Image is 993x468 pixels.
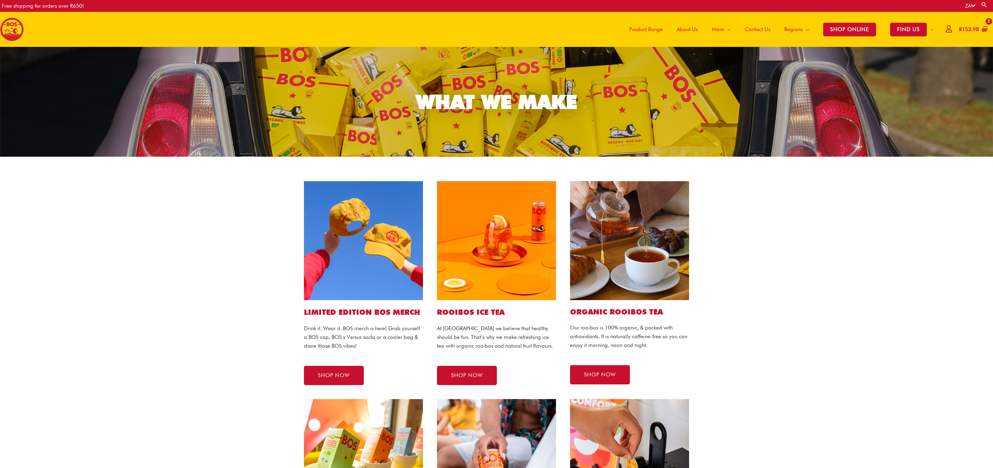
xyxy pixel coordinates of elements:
[981,1,988,8] a: Search button
[712,19,724,40] span: More
[304,307,423,317] h1: LIMITED EDITION BOS MERCH
[670,12,705,47] a: About Us
[304,366,364,385] a: SHOP NOW
[959,26,979,33] bdi: 153.98
[437,366,497,385] a: SHOP NOW
[784,19,803,40] span: Regions
[823,23,876,36] span: SHOP ONLINE
[570,307,689,317] h2: Organic ROOIBOS TEA
[890,23,927,36] span: FIND US
[437,307,556,317] h1: ROOIBOS ICE TEA
[304,324,423,350] p: Drink it. Wear it. BOS merch is here! Grab yourself a BOS cap, BOS x Versus socks or a cooler bag...
[570,324,689,349] p: Our rooibos is 100% organic, & packed with antioxidants. It is naturally caffeine-free so you can...
[437,324,556,350] p: At [GEOGRAPHIC_DATA] we believe that healthy should be fun. That’s why we make refreshing ice tea...
[705,12,738,47] a: More
[777,12,816,47] a: Regions
[965,3,975,9] a: ZA
[816,12,883,47] a: SHOP ONLINE
[677,19,698,40] span: About Us
[959,26,962,33] span: R
[738,12,777,47] a: Contact Us
[318,373,350,378] span: SHOP NOW
[617,12,940,47] nav: Site Navigation
[622,12,670,47] a: Product Range
[570,365,630,384] a: SHOP NOW
[958,22,988,37] a: View Shopping Cart, 2 items
[570,181,689,300] img: bos tea bags website1
[629,19,663,40] span: Product Range
[584,372,616,377] span: SHOP NOW
[416,92,577,112] div: WHAT WE MAKE
[745,19,770,40] span: Contact Us
[451,373,483,378] span: SHOP NOW
[304,181,423,300] img: bos cap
